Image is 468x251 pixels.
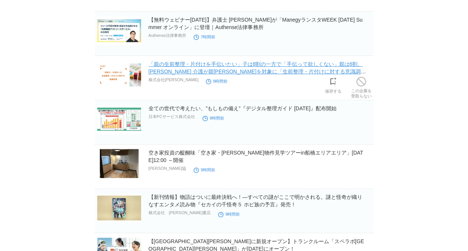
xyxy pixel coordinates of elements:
[351,75,372,99] a: この企業を受取らない
[149,114,195,120] p: 日本PCサービス株式会社
[149,77,198,83] p: 株式会社[PERSON_NAME]
[97,193,141,222] img: 【新刊情報】物語はついに最終決戦へ！―すべての謎がここで明かされる。謎と怪奇が織りなすエンタメ読み物『セカイの千怪奇５ ホピ族の予言』発売！
[194,168,215,172] time: 9時間前
[97,105,141,134] img: 全ての世代で考えたい、”もしもの備え”『デジタル整理ガイド 2025』配布開始
[203,116,224,120] time: 9時間前
[149,194,362,207] a: 【新刊情報】物語はついに最終決戦へ！―すべての謎がここで明かされる。謎と怪奇が織りなすエンタメ読み物『セカイの千怪奇５ ホピ族の予言』発売！
[97,149,141,178] img: 空き家投資の醍醐味「空き家・古家物件見学ツアーin船橋エリアエリア」8月30日（土）12:00 ～開催
[97,60,141,89] img: 「親の生前整理・片付けを手伝いたい」子は8割の一方で「手伝って欲しくない」親は6割。LIFULL 介護が親世代・子世代を対象に「生前整理・片付けに対する意識調査」を実施
[149,61,366,82] a: 「親の生前整理・片付けを手伝いたい」子は8割の一方で「手伝って欲しくない」親は6割。[PERSON_NAME] 介護が親[PERSON_NAME]を対象に「生前整理・片付けに対する意識調査」を実施
[149,150,363,163] a: 空き家投資の醍醐味「空き家・[PERSON_NAME]物件見学ツアーin船橋エリアエリア」[DATE]12:00 ～開催
[325,75,341,94] a: 保存する
[149,166,186,171] p: [PERSON_NAME]協
[194,35,215,39] time: 7時間前
[149,33,186,38] p: Authense法律事務所
[149,210,211,216] p: 株式会社 [PERSON_NAME]書店
[149,17,363,30] a: 【無料ウェビナー[DATE]】弁護士 [PERSON_NAME]が「ManegyランスタWEEK [DATE] Summer オンライン」に登壇｜Authense法律事務所
[206,79,227,83] time: 9時間前
[218,212,240,216] time: 9時間前
[149,105,337,111] a: 全ての世代で考えたい、”もしもの備え”『デジタル整理ガイド [DATE]』配布開始
[97,16,141,45] img: 【無料ウェビナー2025.8.26】弁護士 西尾公伸が「ManegyランスタWEEK 2025 Summer オンライン」に登壇｜Authense法律事務所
